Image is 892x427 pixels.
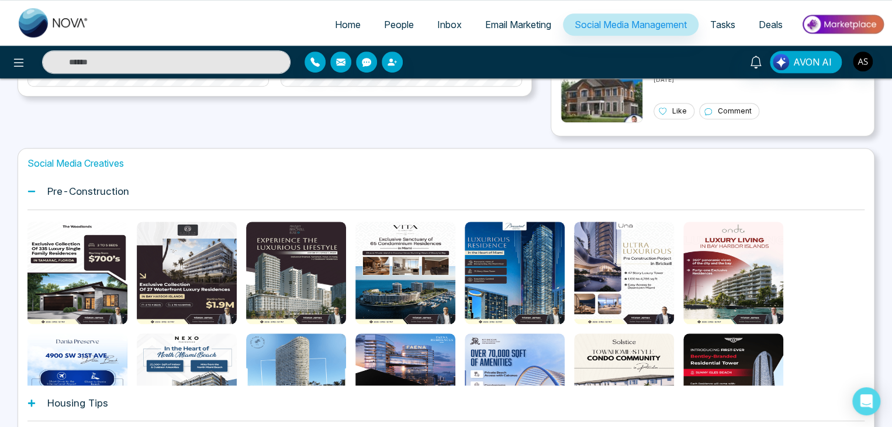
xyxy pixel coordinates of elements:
span: AVON AI [793,55,832,69]
span: People [384,19,414,30]
div: Open Intercom Messenger [852,387,880,415]
a: Social Media Management [563,13,699,36]
a: People [372,13,426,36]
img: User Avatar [853,51,873,71]
h1: Housing Tips [47,397,108,409]
span: Social Media Management [575,19,687,30]
img: Market-place.gif [800,11,885,37]
h1: Social Media Creatives [27,158,865,169]
h1: Pre-Construction [47,185,129,197]
a: Tasks [699,13,747,36]
img: Unable to load img. [561,40,643,123]
p: Like [672,106,687,116]
span: Inbox [437,19,462,30]
a: Deals [747,13,794,36]
img: Nova CRM Logo [19,8,89,37]
p: Comment [718,106,752,116]
span: Tasks [710,19,735,30]
a: Inbox [426,13,473,36]
span: Home [335,19,361,30]
button: AVON AI [770,51,842,73]
a: Email Marketing [473,13,563,36]
span: Deals [759,19,783,30]
p: [DATE] [654,74,865,84]
a: Home [323,13,372,36]
span: Email Marketing [485,19,551,30]
img: Lead Flow [773,54,789,70]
